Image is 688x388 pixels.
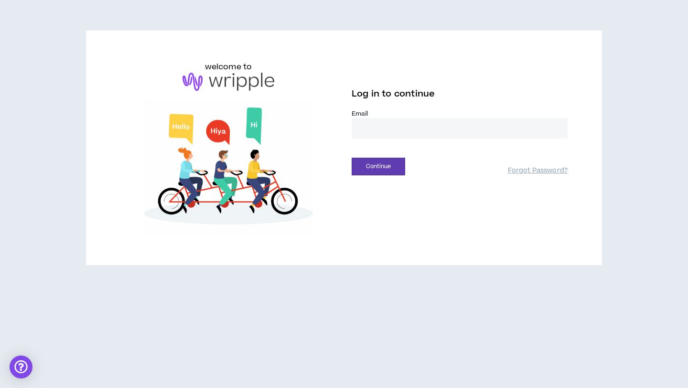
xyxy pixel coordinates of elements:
[10,356,32,378] div: Open Intercom Messenger
[352,88,435,100] span: Log in to continue
[120,100,336,235] img: Welcome to Wripple
[352,158,405,175] button: Continue
[352,109,568,118] label: Email
[183,73,274,91] img: logo-brand.png
[205,61,252,73] h6: welcome to
[508,166,568,175] a: Forgot Password?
